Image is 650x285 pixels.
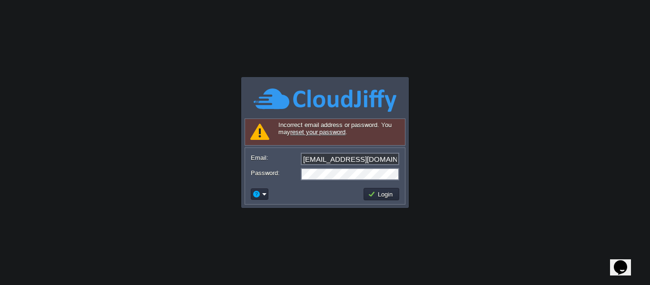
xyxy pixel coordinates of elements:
iframe: chat widget [610,247,640,275]
label: Email: [251,153,300,163]
div: Incorrect email address or password. You may . [245,118,405,146]
img: CloudJiffy [254,87,396,113]
label: Password: [251,168,300,178]
button: Login [368,190,395,198]
a: reset your password [290,128,345,136]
